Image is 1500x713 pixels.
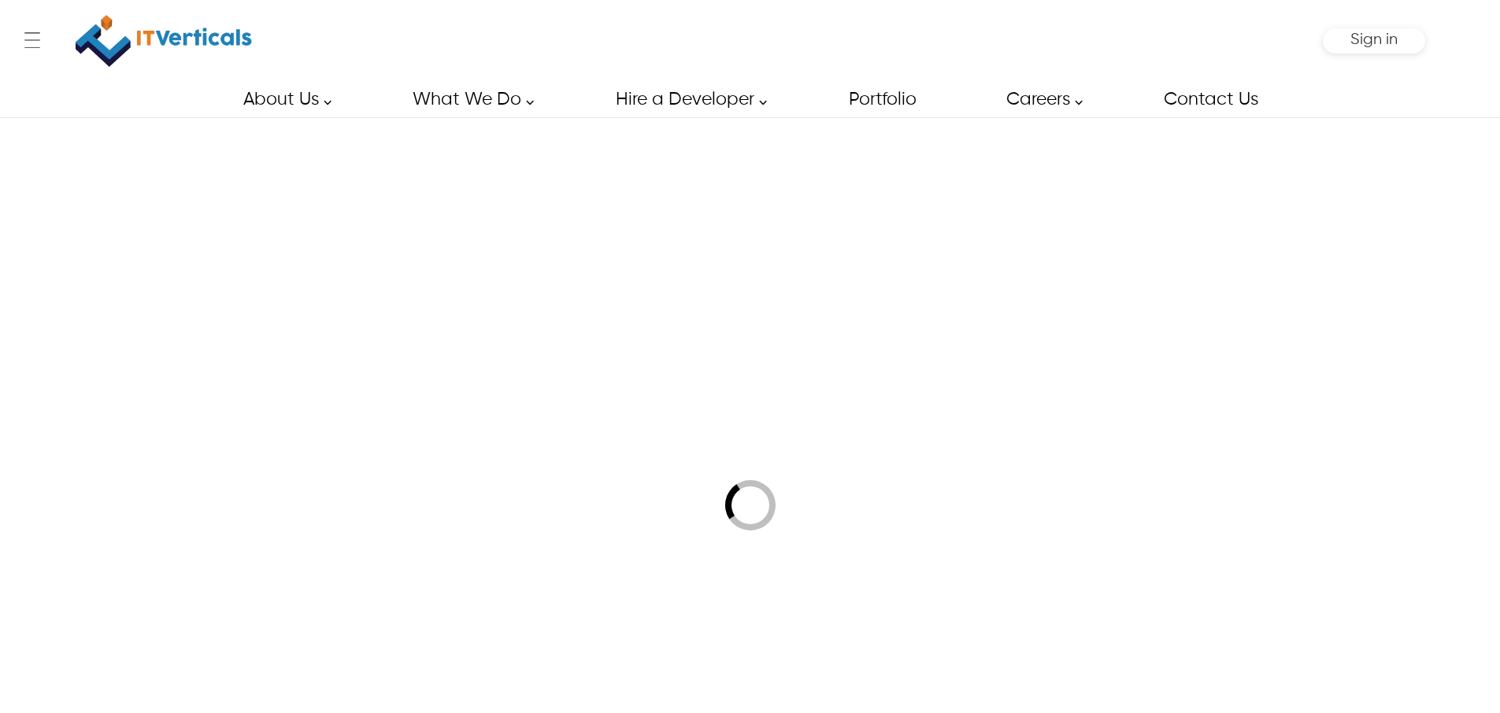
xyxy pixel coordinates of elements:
[1350,36,1398,46] a: Sign in
[988,82,1091,117] a: Careers
[831,82,933,117] a: Portfolio
[75,8,253,74] a: IT Verticals Inc
[76,8,252,74] img: IT Verticals Inc
[225,82,340,117] a: About Us
[598,82,776,117] a: Hire a Developer
[1146,82,1275,117] a: Contact Us
[1350,31,1398,48] span: Sign in
[394,82,543,117] a: What We Do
